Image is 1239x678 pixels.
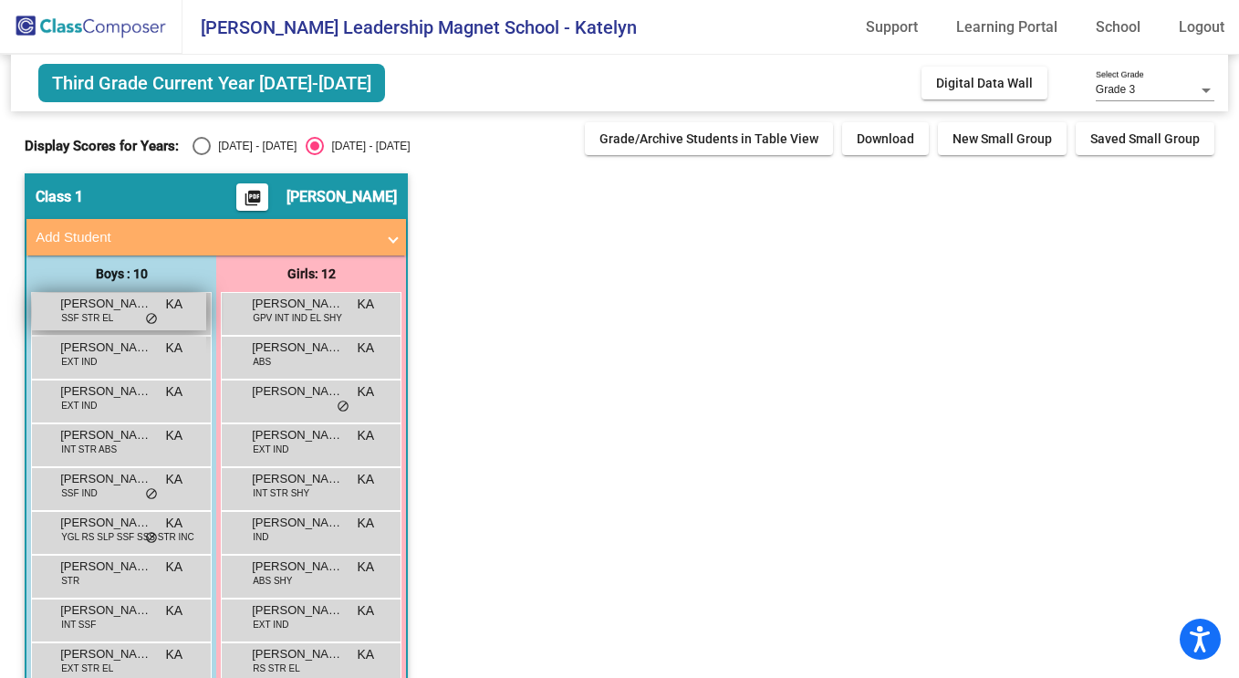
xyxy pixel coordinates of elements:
[25,138,179,154] span: Display Scores for Years:
[252,645,343,663] span: [PERSON_NAME]
[60,645,151,663] span: [PERSON_NAME]
[936,76,1033,90] span: Digital Data Wall
[357,558,374,577] span: KA
[165,645,182,664] span: KA
[61,662,113,675] span: EXT STR EL
[357,426,374,445] span: KA
[921,67,1047,99] button: Digital Data Wall
[842,122,929,155] button: Download
[337,400,349,414] span: do_not_disturb_alt
[938,122,1067,155] button: New Small Group
[145,312,158,327] span: do_not_disturb_alt
[61,574,79,588] span: STR
[60,470,151,488] span: [PERSON_NAME]
[26,256,216,292] div: Boys : 10
[165,558,182,577] span: KA
[60,382,151,401] span: [PERSON_NAME]
[60,426,151,444] span: [PERSON_NAME]
[182,13,637,42] span: [PERSON_NAME] Leadership Magnet School - Katelyn
[357,470,374,489] span: KA
[60,601,151,620] span: [PERSON_NAME]
[585,122,833,155] button: Grade/Archive Students in Table View
[857,131,914,146] span: Download
[165,295,182,314] span: KA
[36,188,83,206] span: Class 1
[1076,122,1214,155] button: Saved Small Group
[216,256,406,292] div: Girls: 12
[165,514,182,533] span: KA
[357,601,374,621] span: KA
[36,227,375,248] mat-panel-title: Add Student
[165,470,182,489] span: KA
[253,486,309,500] span: INT STR SHY
[252,470,343,488] span: [PERSON_NAME]
[165,601,182,621] span: KA
[61,618,96,631] span: INT SSF
[252,382,343,401] span: [PERSON_NAME]
[165,426,182,445] span: KA
[253,530,268,544] span: IND
[193,137,410,155] mat-radio-group: Select an option
[357,295,374,314] span: KA
[253,443,288,456] span: EXT IND
[165,339,182,358] span: KA
[60,295,151,313] span: [PERSON_NAME]
[61,443,117,456] span: INT STR ABS
[61,530,194,544] span: YGL RS SLP SSF SSS STR INC
[26,219,406,256] mat-expansion-panel-header: Add Student
[61,311,113,325] span: SSF STR EL
[357,382,374,402] span: KA
[253,574,292,588] span: ABS SHY
[242,189,264,214] mat-icon: picture_as_pdf
[252,514,343,532] span: [PERSON_NAME]
[324,138,410,154] div: [DATE] - [DATE]
[252,339,343,357] span: [PERSON_NAME]
[61,486,97,500] span: SSF IND
[60,339,151,357] span: [PERSON_NAME]
[145,487,158,502] span: do_not_disturb_alt
[1164,13,1239,42] a: Logout
[357,645,374,664] span: KA
[942,13,1072,42] a: Learning Portal
[1090,131,1200,146] span: Saved Small Group
[851,13,932,42] a: Support
[953,131,1052,146] span: New Small Group
[253,662,300,675] span: RS STR EL
[60,558,151,576] span: [PERSON_NAME]
[38,64,385,102] span: Third Grade Current Year [DATE]-[DATE]
[236,183,268,211] button: Print Students Details
[357,339,374,358] span: KA
[252,558,343,576] span: [PERSON_NAME]
[253,355,271,369] span: ABS
[252,295,343,313] span: [PERSON_NAME]
[165,382,182,402] span: KA
[252,426,343,444] span: [PERSON_NAME]
[252,601,343,620] span: [PERSON_NAME] Cazeraz [PERSON_NAME]
[253,618,288,631] span: EXT IND
[599,131,818,146] span: Grade/Archive Students in Table View
[60,514,151,532] span: [PERSON_NAME]
[253,311,342,325] span: GPV INT IND EL SHY
[1096,83,1135,96] span: Grade 3
[211,138,297,154] div: [DATE] - [DATE]
[145,531,158,546] span: do_not_disturb_alt
[357,514,374,533] span: KA
[61,399,97,412] span: EXT IND
[1081,13,1155,42] a: School
[286,188,397,206] span: [PERSON_NAME]
[61,355,97,369] span: EXT IND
